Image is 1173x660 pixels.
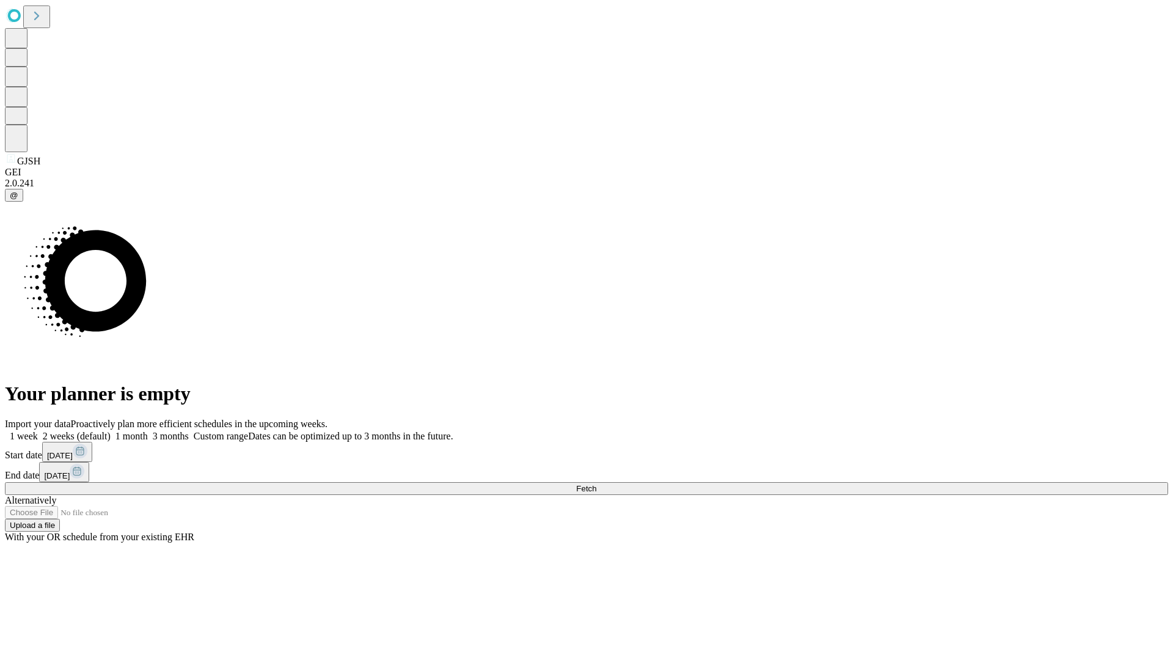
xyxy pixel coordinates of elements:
span: [DATE] [47,451,73,460]
span: With your OR schedule from your existing EHR [5,532,194,542]
span: Custom range [194,431,248,441]
span: Proactively plan more efficient schedules in the upcoming weeks. [71,419,327,429]
span: 1 week [10,431,38,441]
div: GEI [5,167,1168,178]
button: @ [5,189,23,202]
span: 2 weeks (default) [43,431,111,441]
div: Start date [5,442,1168,462]
button: [DATE] [39,462,89,482]
span: 1 month [115,431,148,441]
span: @ [10,191,18,200]
button: [DATE] [42,442,92,462]
div: 2.0.241 [5,178,1168,189]
span: Alternatively [5,495,56,505]
span: [DATE] [44,471,70,480]
span: Dates can be optimized up to 3 months in the future. [248,431,453,441]
span: GJSH [17,156,40,166]
div: End date [5,462,1168,482]
span: 3 months [153,431,189,441]
span: Import your data [5,419,71,429]
span: Fetch [576,484,596,493]
h1: Your planner is empty [5,383,1168,405]
button: Upload a file [5,519,60,532]
button: Fetch [5,482,1168,495]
